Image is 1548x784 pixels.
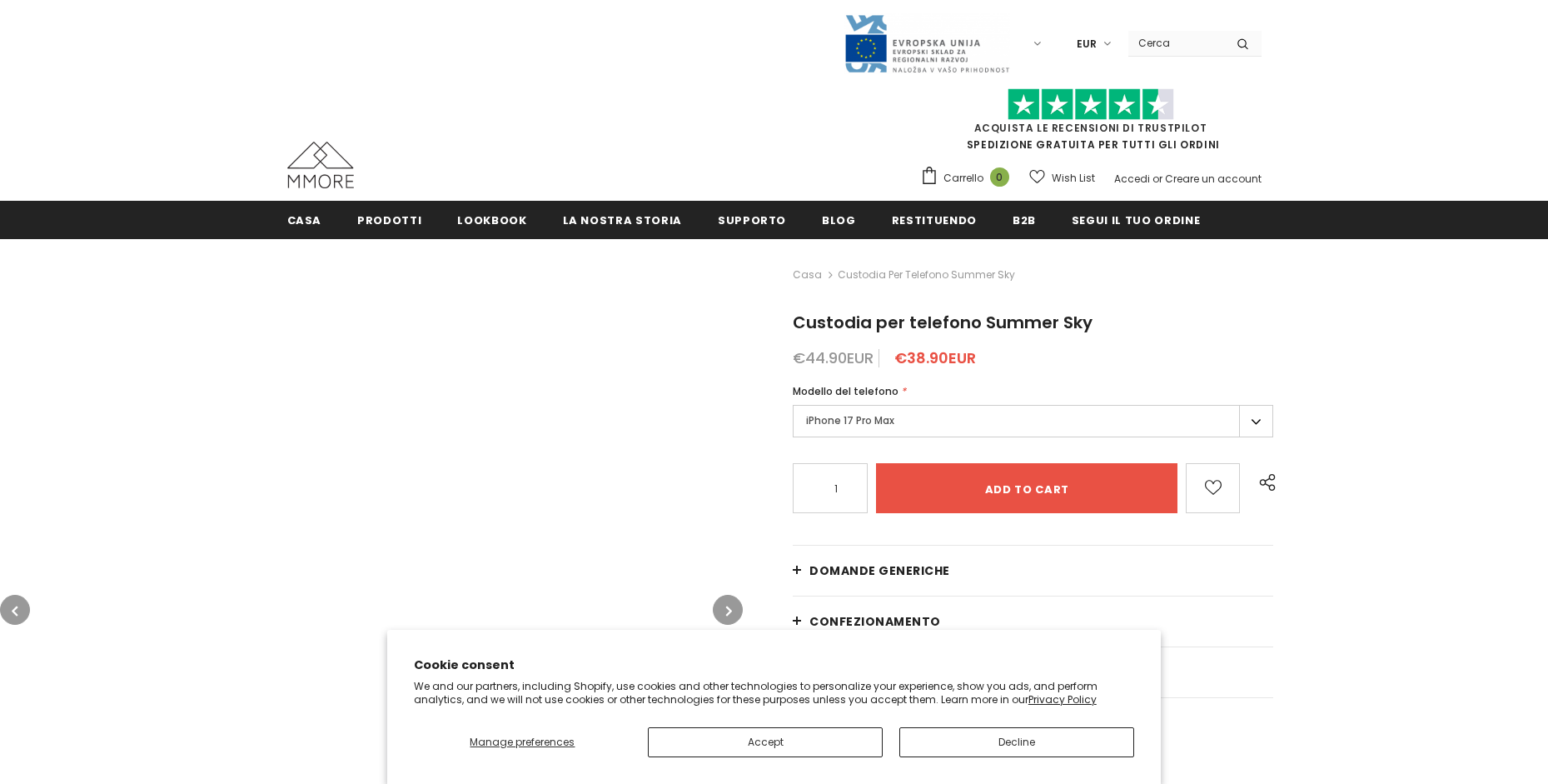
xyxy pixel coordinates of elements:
a: Privacy Policy [1028,692,1097,707]
a: Javni Razpis [844,36,1010,50]
span: supporto [718,212,786,228]
input: Add to cart [876,463,1177,513]
span: Lookbook [457,212,526,228]
span: 0 [990,167,1009,187]
span: Manage preferences [470,735,575,749]
img: Casi MMORE [287,142,354,188]
a: Carrello 0 [920,166,1018,191]
p: We and our partners, including Shopify, use cookies and other technologies to personalize your ex... [414,680,1135,706]
a: Casa [287,201,322,238]
span: Prodotti [357,212,421,228]
a: Casa [793,265,822,285]
span: Blog [822,212,856,228]
span: La nostra storia [563,212,682,228]
span: Custodia per telefono Summer Sky [838,265,1015,285]
a: supporto [718,201,786,238]
span: €38.90EUR [894,347,976,368]
a: La nostra storia [563,201,682,238]
span: Domande generiche [809,562,950,579]
span: Restituendo [892,212,977,228]
span: CONFEZIONAMENTO [809,613,941,630]
span: SPEDIZIONE GRATUITA PER TUTTI GLI ORDINI [920,96,1262,152]
a: Wish List [1029,163,1095,192]
img: Fidati di Pilot Stars [1008,88,1174,121]
span: Carrello [943,170,983,187]
a: Prodotti [357,201,421,238]
button: Manage preferences [414,727,631,757]
button: Decline [899,727,1134,757]
a: CONFEZIONAMENTO [793,597,1273,647]
a: Domande generiche [793,546,1273,596]
span: €44.90EUR [793,347,874,368]
a: Restituendo [892,201,977,238]
label: iPhone 17 Pro Max [793,405,1273,437]
img: Javni Razpis [844,13,1010,74]
span: Casa [287,212,322,228]
h2: Cookie consent [414,657,1135,674]
a: Lookbook [457,201,526,238]
span: B2B [1013,212,1036,228]
span: Segui il tuo ordine [1072,212,1200,228]
a: B2B [1013,201,1036,238]
a: Accedi [1114,172,1150,186]
span: Modello del telefono [793,384,898,398]
a: Acquista le recensioni di TrustPilot [974,121,1207,135]
span: or [1152,172,1162,186]
span: Custodia per telefono Summer Sky [793,311,1093,334]
span: Wish List [1052,170,1095,187]
a: Segui il tuo ordine [1072,201,1200,238]
button: Accept [648,727,883,757]
a: Creare un account [1165,172,1262,186]
a: Blog [822,201,856,238]
span: EUR [1077,36,1097,52]
input: Search Site [1128,31,1224,55]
